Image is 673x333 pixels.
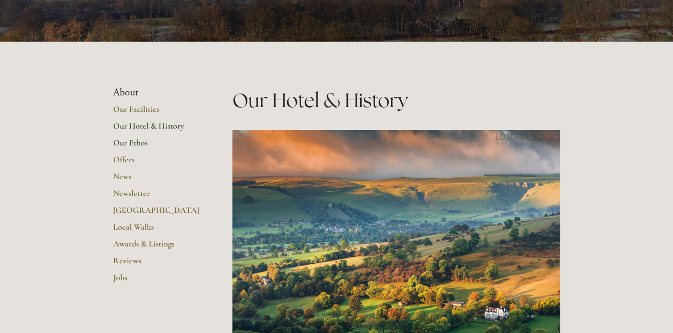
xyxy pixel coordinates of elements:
a: News [113,171,203,188]
a: [GEOGRAPHIC_DATA] [113,205,203,222]
a: Jobs [113,272,203,289]
a: Newsletter [113,188,203,205]
a: Local Walks [113,222,203,239]
a: Our Hotel & History [113,121,203,138]
li: About [113,87,203,99]
a: Our Ethos [113,138,203,154]
a: Our Facilities [113,104,203,121]
a: Offers [113,154,203,171]
a: Reviews [113,255,203,272]
a: Awards & Listings [113,239,203,255]
h1: Our Hotel & History [232,87,560,114]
